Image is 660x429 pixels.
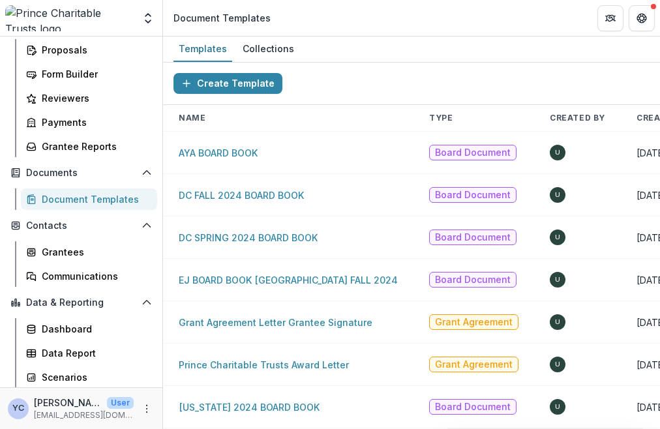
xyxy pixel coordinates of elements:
div: Form Builder [42,67,147,81]
div: Communications [42,269,147,283]
a: Reviewers [21,87,157,109]
button: Open Documents [5,162,157,183]
a: Communications [21,265,157,287]
div: Payments [42,115,147,129]
p: User [107,397,134,409]
span: Board Document [435,274,511,286]
a: Data Report [21,342,157,364]
div: Document Templates [173,11,271,25]
a: Templates [173,37,232,62]
a: Payments [21,111,157,133]
button: Partners [597,5,623,31]
a: Scenarios [21,366,157,388]
div: Unknown [555,234,560,241]
a: [US_STATE] 2024 BOARD BOOK [179,402,320,413]
span: Board Document [435,232,511,243]
span: Documents [26,168,136,179]
span: Board Document [435,402,511,413]
div: Unknown [555,276,560,283]
div: Unknown [555,361,560,368]
span: Grant Agreement [435,317,513,328]
div: Templates [173,39,232,58]
a: Grantees [21,241,157,263]
div: Document Templates [42,192,147,206]
th: Name [163,105,413,132]
a: Document Templates [21,188,157,210]
div: Unknown [555,192,560,198]
a: Form Builder [21,63,157,85]
a: Dashboard [21,318,157,340]
span: Data & Reporting [26,297,136,308]
div: Grantees [42,245,147,259]
a: DC SPRING 2024 BOARD BOOK [179,232,318,243]
p: [PERSON_NAME] [34,396,102,409]
a: EJ BOARD BOOK [GEOGRAPHIC_DATA] FALL 2024 [179,274,398,286]
a: Collections [237,37,299,62]
a: Grantee Reports [21,136,157,157]
div: Proposals [42,43,147,57]
img: Prince Charitable Trusts logo [5,5,134,31]
a: Proposals [21,39,157,61]
div: Grantee Reports [42,140,147,153]
a: Grant Agreement Letter Grantee Signature [179,317,372,328]
span: Contacts [26,220,136,231]
a: DC FALL 2024 BOARD BOOK [179,190,304,201]
button: More [139,401,155,417]
th: Type [413,105,534,132]
span: Grant Agreement [435,359,513,370]
div: Data Report [42,346,147,360]
div: Yena Choi [12,404,24,413]
button: Open Contacts [5,215,157,236]
div: Reviewers [42,91,147,105]
div: Collections [237,39,299,58]
button: Get Help [629,5,655,31]
div: Scenarios [42,370,147,384]
nav: breadcrumb [168,8,276,27]
th: Created By [534,105,621,132]
button: Open Data & Reporting [5,292,157,313]
span: Board Document [435,147,511,158]
div: Unknown [555,319,560,325]
div: Dashboard [42,322,147,336]
button: Open entity switcher [139,5,157,31]
p: [EMAIL_ADDRESS][DOMAIN_NAME] [34,409,134,421]
div: Unknown [555,149,560,156]
span: Board Document [435,190,511,201]
div: Unknown [555,404,560,410]
a: Prince Charitable Trusts Award Letter [179,359,349,370]
a: AYA BOARD BOOK [179,147,258,158]
button: Create Template [173,73,282,94]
